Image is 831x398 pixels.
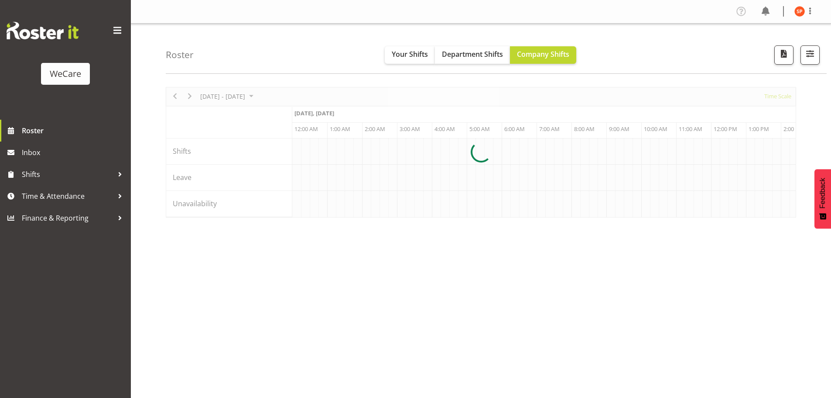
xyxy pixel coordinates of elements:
[22,190,113,203] span: Time & Attendance
[22,146,127,159] span: Inbox
[392,49,428,59] span: Your Shifts
[794,6,805,17] img: samantha-poultney11298.jpg
[7,22,79,39] img: Rosterit website logo
[22,124,127,137] span: Roster
[435,46,510,64] button: Department Shifts
[166,50,194,60] h4: Roster
[510,46,576,64] button: Company Shifts
[50,67,81,80] div: WeCare
[22,168,113,181] span: Shifts
[819,178,827,208] span: Feedback
[814,169,831,228] button: Feedback - Show survey
[800,45,820,65] button: Filter Shifts
[442,49,503,59] span: Department Shifts
[385,46,435,64] button: Your Shifts
[22,211,113,225] span: Finance & Reporting
[517,49,569,59] span: Company Shifts
[774,45,793,65] button: Download a PDF of the roster according to the set date range.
